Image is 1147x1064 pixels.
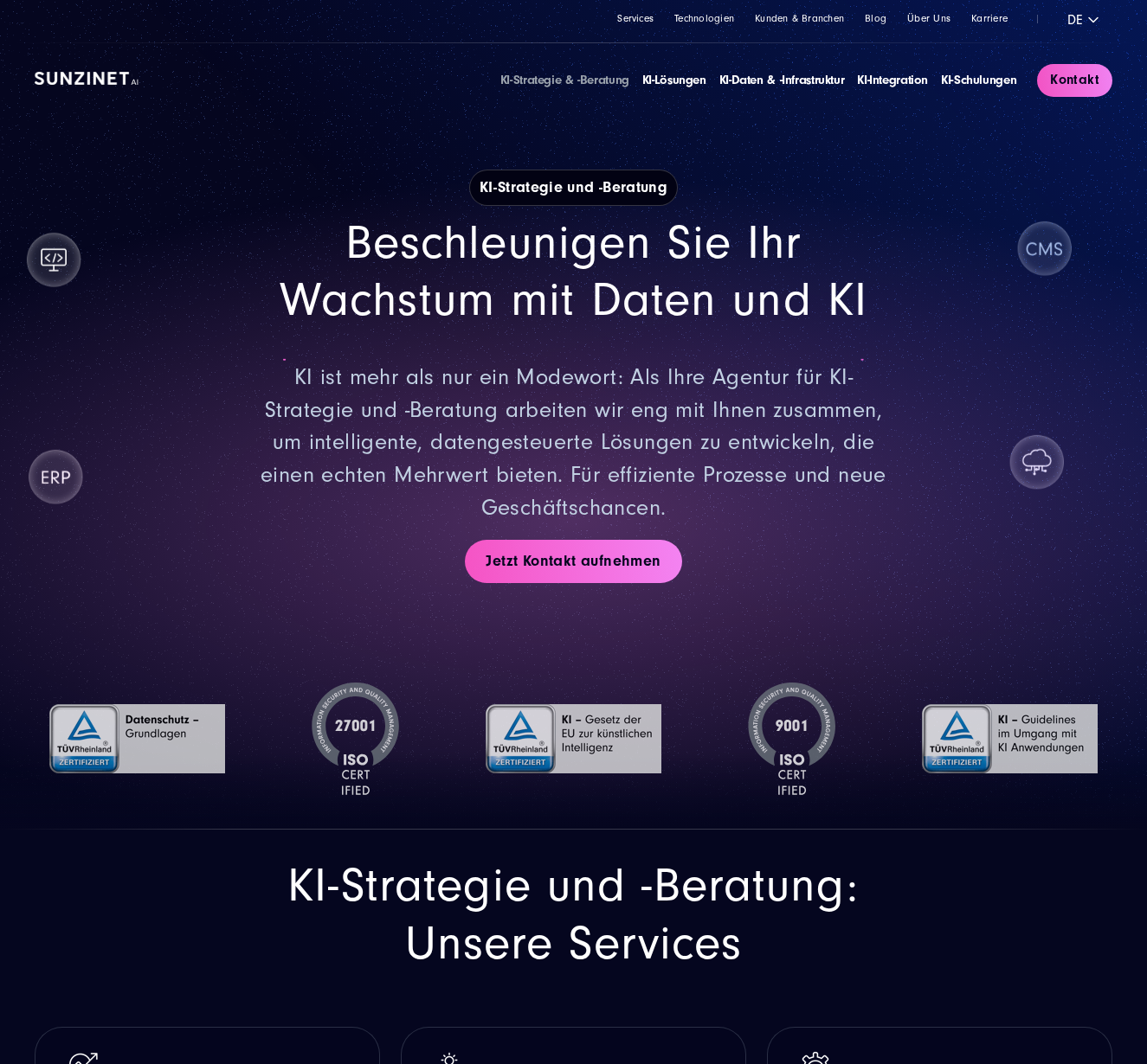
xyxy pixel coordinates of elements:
span: KI-Strategie und -Beratung: Unsere Services [287,858,859,971]
a: Kunden & Branchen [755,13,844,24]
a: Jetzt Kontakt aufnehmen [465,540,681,583]
a: KI-Schulungen [941,73,1016,87]
img: ISO-9001 Zertifizierung | KI-Strategie und -Beratung von SUNZINET [748,683,835,795]
img: TÜV Rheinland: Guidelines im Umgang mit KI Anwendungen | KI-Strategie und -Beratung von SUNZINET [922,683,1098,795]
a: Karriere [971,13,1008,24]
a: Technologien [674,13,734,24]
p: KI ist mehr als nur ein Modewort: Als Ihre Agentur für KI-Strategie und -Beratung arbeiten wir en... [250,362,897,524]
img: ISO-27001 Zertifizierung | KI-Strategie und -Beratung von SUNZINET [312,683,399,795]
h1: KI-Strategie und -Beratung [469,170,678,206]
a: KI-Strategie & -Beratung [500,73,629,87]
a: KI-Daten & -Infrastruktur [719,73,845,87]
img: TÜV Rheinland: Gesetz der EU zur künstlichen Intelligenz | | KI-Strategie und -Beratung von SUNZINET [486,683,661,795]
div: Navigation Menu [617,11,1008,26]
a: Kontakt [1037,64,1112,97]
a: KI-Lösungen [642,73,706,87]
a: Blog [865,13,886,24]
img: TÜV Rheinland-Grundlagen | KI-Strategie und -Beratung von SUNZINET [49,683,225,795]
a: Services [617,13,654,24]
a: Über Uns [907,13,950,24]
img: SUNZINET AI Logo [35,72,139,86]
div: Navigation Menu [500,71,1016,90]
a: KI-Integration [857,73,928,87]
h2: Beschleunigen Sie Ihr Wachstum mit Daten und KI [250,215,897,330]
